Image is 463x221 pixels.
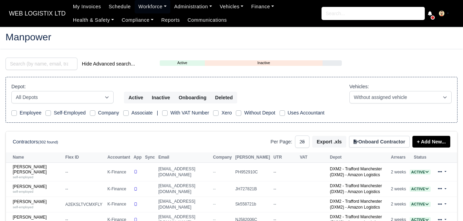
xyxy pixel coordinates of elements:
[211,92,237,103] button: Deleted
[410,187,431,192] span: Active
[389,197,408,212] td: 2 weeks
[272,181,298,197] td: --
[106,197,132,212] td: K-Finance
[408,152,432,163] th: Status
[13,199,62,209] a: [PERSON_NAME] self-employed
[6,7,69,20] a: WEB LOGISTIX LTD
[54,109,86,117] label: Self-Employed
[157,197,211,212] td: [EMAIL_ADDRESS][DOMAIN_NAME]
[234,181,272,197] td: JH727821B
[322,7,425,20] input: Search...
[118,13,157,27] a: Compliance
[389,163,408,181] td: 2 weeks
[106,181,132,197] td: K-Finance
[157,152,211,163] th: Email
[184,13,231,27] a: Communications
[132,152,143,163] th: App
[106,163,132,181] td: K-Finance
[69,13,118,27] a: Health & Safety
[160,60,205,66] a: Active
[13,175,33,179] small: self-employed
[410,170,431,175] span: Active
[6,152,64,163] th: Name
[410,187,431,191] a: Active
[244,109,275,117] label: Without Depot
[205,60,323,66] a: Inactive
[174,92,211,103] button: Onboarding
[143,152,157,163] th: Sync
[272,163,298,181] td: --
[234,152,272,163] th: [PERSON_NAME]
[38,140,58,144] small: (302 found)
[6,32,457,42] h2: Manpower
[106,152,132,163] th: Accountant
[410,170,431,174] a: Active
[330,167,382,177] a: DXM2 - Trafford Manchester (DXM2) - Amazon Logistics
[6,58,77,70] input: Search (by name, email, transporter id) ...
[272,197,298,212] td: --
[211,152,234,163] th: Company
[389,181,408,197] td: 2 weeks
[131,109,153,117] label: Associate
[170,109,209,117] label: With VAT Number
[64,197,106,212] td: A2EKSLTVCMXFLY
[11,83,26,91] label: Depot:
[330,199,382,210] a: DXM2 - Trafford Manchester (DXM2) - Amazon Logistics
[298,152,328,163] th: VAT
[77,58,139,70] button: Hide Advanced search...
[213,187,216,191] span: --
[234,163,272,181] td: PH952910C
[157,163,211,181] td: [EMAIL_ADDRESS][DOMAIN_NAME]
[213,170,216,174] span: --
[349,136,410,148] button: Onboard Contractor
[288,109,325,117] label: Uses Accountant
[20,109,41,117] label: Employee
[64,152,106,163] th: Flex ID
[221,109,232,117] label: Xero
[410,202,431,207] a: Active
[234,197,272,212] td: Sk558721b
[312,136,346,148] button: Export .xls
[410,202,431,207] span: Active
[349,83,369,91] label: Vehicles:
[13,139,58,145] h6: Contractors
[147,92,175,103] button: Inactive
[389,152,408,163] th: Arrears
[13,164,62,179] a: [PERSON_NAME] [PERSON_NAME] self-employed
[157,110,158,115] span: |
[272,152,298,163] th: UTR
[330,183,382,194] a: DXM2 - Trafford Manchester (DXM2) - Amazon Logistics
[213,202,216,207] span: --
[412,136,450,148] a: + Add New...
[13,190,33,193] small: self-employed
[157,181,211,197] td: [EMAIL_ADDRESS][DOMAIN_NAME]
[124,92,148,103] button: Active
[0,27,463,49] div: Manpower
[64,163,106,181] td: --
[410,136,450,148] div: + Add New...
[328,152,389,163] th: Depot
[271,138,292,146] label: Per Page:
[157,13,183,27] a: Reports
[98,109,119,117] label: Company
[64,181,106,197] td: --
[13,205,33,209] small: self-employed
[13,184,62,194] a: [PERSON_NAME] self-employed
